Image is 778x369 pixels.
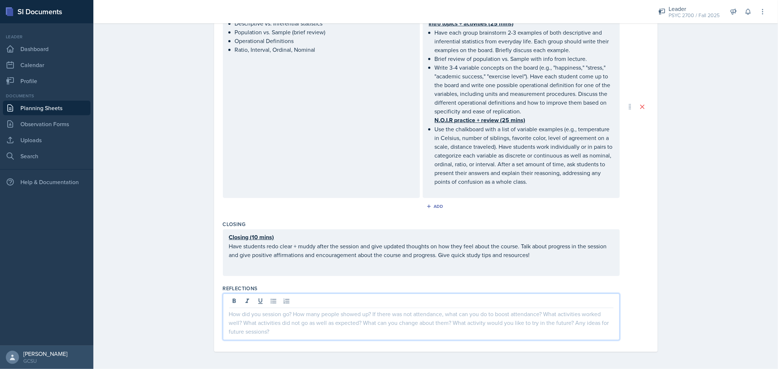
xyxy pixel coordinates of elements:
[3,117,90,131] a: Observation Forms
[3,175,90,189] div: Help & Documentation
[23,350,67,357] div: [PERSON_NAME]
[428,203,444,209] div: Add
[3,133,90,147] a: Uploads
[223,285,258,292] label: Reflections
[435,63,614,116] p: Write 3-4 variable concepts on the board (e.g., "happiness," "stress," "academic success," "exerc...
[3,74,90,88] a: Profile
[235,19,414,28] p: Descriptive vs. Inferential statistics
[235,28,414,36] p: Population vs. Sample (brief review)
[223,221,245,228] label: Closing
[669,4,720,13] div: Leader
[435,116,526,124] u: N.O.I.R practice + review (25 mins)
[3,149,90,163] a: Search
[435,54,614,63] p: Brief review of population vs. Sample with info from lecture.
[235,45,414,54] p: Ratio, Interval, Ordinal, Nominal
[669,12,720,19] div: PSYC 2700 / Fall 2025
[229,233,274,241] u: Closing (10 mins)
[23,357,67,365] div: GCSU
[3,101,90,115] a: Planning Sheets
[429,19,514,28] u: Intro topics + activities (25 mins)
[229,242,614,259] p: Have students redo clear + muddy after the session and give updated thoughts on how they feel abo...
[3,58,90,72] a: Calendar
[424,201,448,212] button: Add
[3,42,90,56] a: Dashboard
[3,34,90,40] div: Leader
[435,28,614,54] p: Have each group brainstorm 2-3 examples of both descriptive and inferential statistics from every...
[235,36,414,45] p: Operational Definitions
[435,125,614,186] p: Use the chalkboard with a list of variable examples (e.g., temperature in Celsius, number of sibl...
[3,93,90,99] div: Documents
